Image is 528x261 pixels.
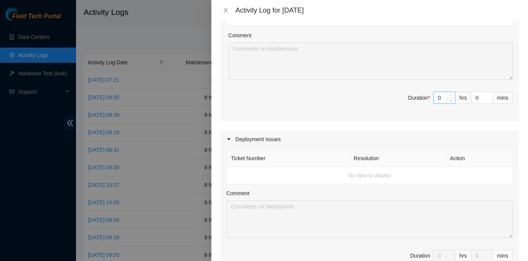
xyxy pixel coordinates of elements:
[220,130,519,148] div: Deployment Issues
[408,94,430,102] div: Duration
[227,201,513,238] textarea: Comment
[455,92,471,104] div: hrs
[447,98,455,103] span: Decrease Value
[349,150,446,167] th: Resolution
[449,99,453,103] span: down
[236,6,519,14] div: Activity Log for [DATE]
[227,167,513,184] td: No data to display
[447,92,455,98] span: Increase Value
[228,43,513,80] textarea: Comment
[446,150,513,167] th: Action
[449,93,453,97] span: up
[227,137,231,142] span: caret-right
[410,251,430,260] div: Duration
[223,7,229,13] span: close
[227,150,350,167] th: Ticket Number
[227,189,250,197] label: Comment
[228,31,252,40] label: Comment
[493,92,513,104] div: mins
[220,7,231,14] button: Close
